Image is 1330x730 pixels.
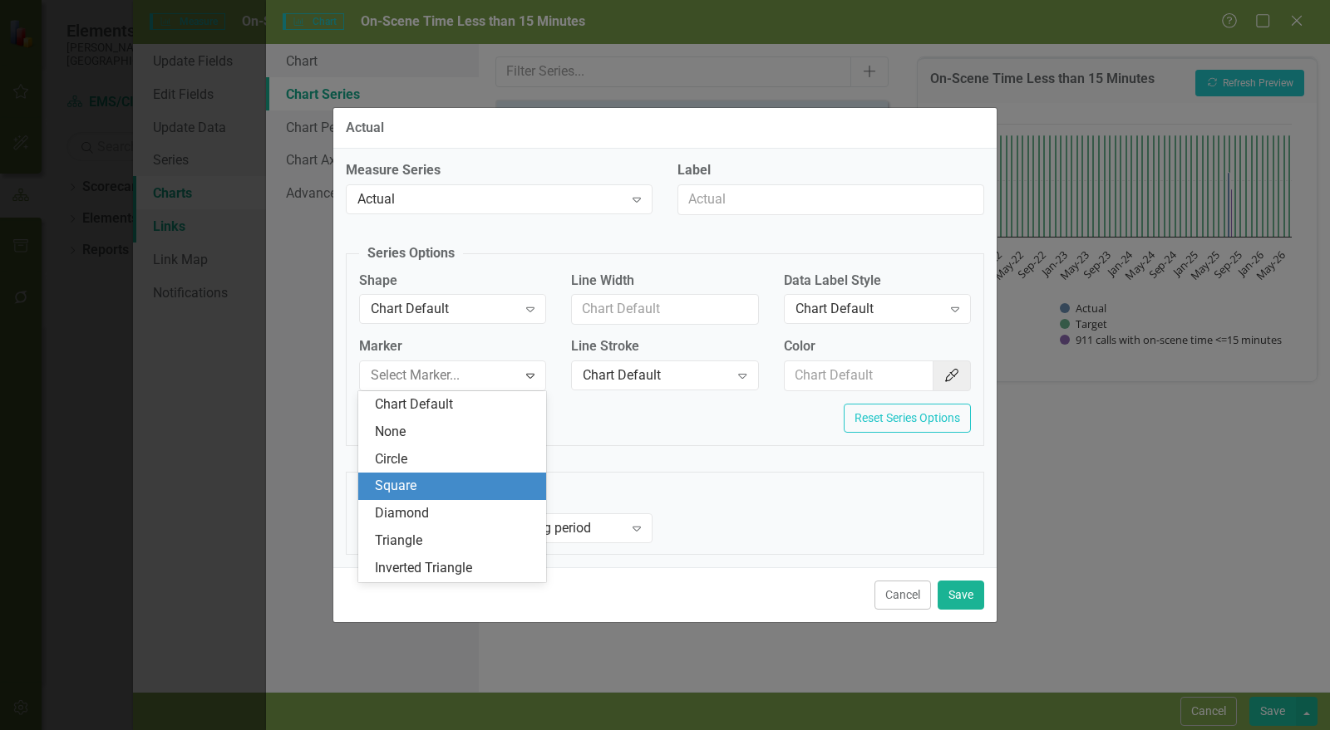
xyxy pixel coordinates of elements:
button: Reset Series Options [844,404,971,433]
div: Actual [346,120,384,135]
div: Square [375,477,536,496]
label: Data Label Style [784,272,971,291]
label: Measure Series [346,161,653,180]
div: Circle [375,450,536,469]
label: Shape [359,272,546,291]
div: Chart Default [371,300,517,319]
div: None [375,423,536,442]
label: Line Width [571,272,758,291]
div: Chart Default [583,366,729,385]
label: Marker [359,337,546,356]
div: Diamond [375,504,536,523]
div: Chart Default [375,395,536,414]
div: Inverted Triangle [375,559,536,578]
button: Save [938,581,984,610]
label: Label [677,161,984,180]
div: Triangle [375,532,536,551]
div: Chart Default [796,300,942,319]
legend: Series Options [359,244,463,263]
input: Chart Default [571,294,758,325]
label: Color [784,337,971,356]
div: Actual [357,189,623,208]
label: Line Stroke [571,337,758,356]
input: Actual [677,184,984,215]
input: Chart Default [784,360,934,391]
button: Cancel [874,581,931,610]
